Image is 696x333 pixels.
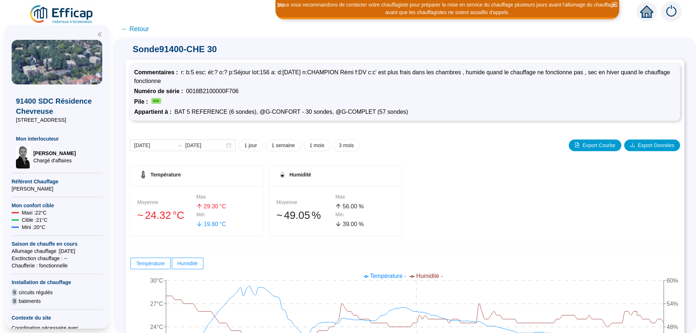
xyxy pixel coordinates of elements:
span: [PERSON_NAME] [12,185,102,192]
div: Max [335,193,394,201]
span: Humidité - [416,273,443,279]
tspan: 24°C [150,324,163,330]
span: 49 [284,209,295,221]
span: Numéro de série : [134,88,186,94]
span: °C [173,208,184,223]
span: 1 mois [310,142,324,149]
input: Date de début [134,142,174,149]
span: .80 [210,221,218,227]
span: arrow-down [335,221,341,227]
span: 1 semaine [272,142,295,149]
div: Max [196,193,256,201]
span: Température [150,172,181,178]
span: Référent Chauffage [12,178,102,185]
span: Saison de chauffe en cours [12,240,102,247]
span: arrow-up [335,203,341,209]
span: Cible : 21 °C [22,216,47,224]
span: .00 [349,203,357,209]
span: Chaufferie : fonctionnelle [12,262,102,269]
tspan: 48% [667,324,678,330]
button: 1 jour [239,140,263,151]
span: .32 [157,209,171,221]
span: % [311,208,321,223]
span: 29 [204,203,210,209]
span: Maxi : 22 °C [22,209,47,216]
span: 0018B2100000F706 [186,88,239,94]
span: swap-right [177,142,182,148]
span: ← Retour [121,24,149,34]
span: Commentaires : [134,69,181,75]
img: alerts [661,1,681,22]
span: double-left [97,32,102,37]
div: Moyenne [137,199,196,206]
span: °C [220,220,226,229]
span: .00 [349,221,357,227]
div: Moyenne [277,199,336,206]
span: % [359,220,364,229]
span: file-image [575,142,580,147]
span: to [177,142,182,148]
tspan: 27°C [150,301,163,307]
button: 1 semaine [266,140,301,151]
span: Contexte du site [12,314,102,321]
span: download [630,142,635,147]
span: Pile : [134,99,151,105]
span: arrow-down [196,221,202,227]
button: 1 mois [304,140,330,151]
span: 9 [12,289,17,296]
span: batiments [19,297,41,305]
span: 24 [145,209,157,221]
tspan: 54% [667,301,678,307]
span: close-circle [612,2,617,7]
span: 56 [343,203,349,209]
span: 󠁾~ [277,208,283,223]
span: Humidité [178,261,198,266]
span: [PERSON_NAME] [33,150,76,157]
span: .05 [295,209,310,221]
span: circuits régulés [19,289,53,296]
span: .30 [210,203,218,209]
span: Installation de chauffage [12,279,102,286]
span: 1 jour [244,142,257,149]
button: 3 mois [333,140,360,151]
span: arrow-up [196,203,202,209]
input: Date de fin [185,142,225,149]
img: efficap energie logo [29,4,95,25]
span: Chargé d'affaires [33,157,76,164]
span: 19 [204,221,210,227]
span: 39 [343,221,349,227]
span: Mini : 20 °C [22,224,45,231]
div: Min [335,211,394,218]
span: Humidité [290,172,311,178]
div: Nous vous recommandons de contacter votre chauffagiste pour préparer la mise en service du chauff... [277,1,618,16]
span: 󠁾~ [137,208,144,223]
button: Export Courbe [569,140,621,151]
span: Mon confort cible [12,202,102,209]
tspan: 60% [667,278,678,284]
span: % [359,202,364,211]
span: home [640,5,653,18]
tspan: 30°C [150,278,163,284]
span: Allumage chauffage : [DATE] [12,247,102,255]
span: 9 [12,297,17,305]
i: 2 / 3 [277,3,284,8]
span: Exctinction chauffage : -- [12,255,102,262]
span: 91400 SDC Résidence Chevreuse [16,96,98,116]
span: 3 mois [339,142,354,149]
button: Export Données [624,140,680,151]
span: Export Courbe [583,142,615,149]
span: Température - [370,273,406,279]
span: [STREET_ADDRESS] [16,116,98,124]
span: Température [136,261,165,266]
span: BAT 5 REFERENCE (6 sondes), @G-CONFORT - 30 sondes, @G-COMPLET (57 sondes) [174,109,408,115]
span: °C [220,202,226,211]
span: Sonde 91400-CHE 30 [125,43,684,55]
span: Appartient à : [134,109,174,115]
img: Chargé d'affaires [16,145,30,168]
span: r: b:5 esc: ét:? o:? p:Séjour lot:156 a: d:[DATE] n:CHAMPION Rémi f:DV c:c' est plus frais dans l... [134,69,670,84]
span: Mon interlocuteur [16,135,98,142]
div: Min [196,211,256,218]
span: Export Données [638,142,674,149]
